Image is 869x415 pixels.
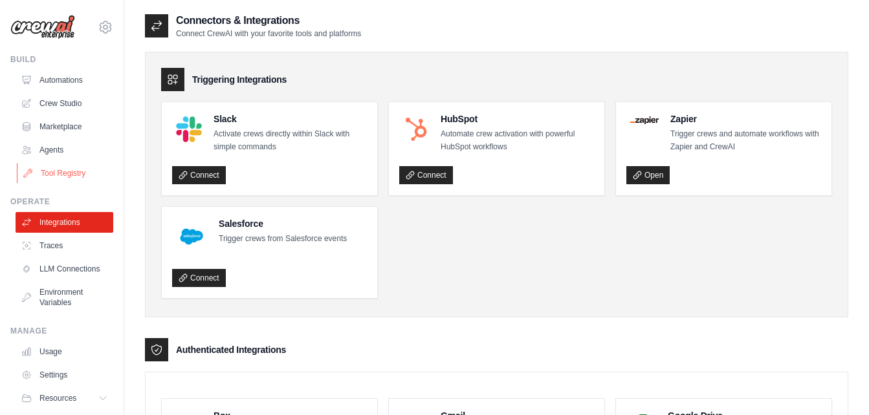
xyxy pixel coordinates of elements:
a: Traces [16,235,113,256]
p: Trigger crews from Salesforce events [219,233,347,246]
span: Resources [39,393,76,403]
h2: Connectors & Integrations [176,13,361,28]
a: Automations [16,70,113,90]
img: Salesforce Logo [176,221,207,252]
h4: Zapier [670,112,821,125]
img: Logo [10,15,75,39]
p: Activate crews directly within Slack with simple commands [214,128,367,153]
div: Build [10,54,113,65]
p: Automate crew activation with powerful HubSpot workflows [441,128,594,153]
h3: Authenticated Integrations [176,343,286,356]
h4: HubSpot [441,112,594,125]
a: Usage [16,341,113,362]
div: Operate [10,197,113,207]
p: Trigger crews and automate workflows with Zapier and CrewAI [670,128,821,153]
a: Integrations [16,212,113,233]
a: Connect [172,269,226,287]
a: Settings [16,365,113,385]
h4: Salesforce [219,217,347,230]
h3: Triggering Integrations [192,73,287,86]
a: LLM Connections [16,259,113,279]
img: Zapier Logo [630,116,659,124]
a: Agents [16,140,113,160]
h4: Slack [214,112,367,125]
a: Open [626,166,670,184]
button: Resources [16,388,113,409]
a: Marketplace [16,116,113,137]
a: Crew Studio [16,93,113,114]
p: Connect CrewAI with your favorite tools and platforms [176,28,361,39]
img: Slack Logo [176,116,202,142]
a: Connect [172,166,226,184]
div: Manage [10,326,113,336]
a: Environment Variables [16,282,113,313]
img: HubSpot Logo [403,116,429,142]
a: Connect [399,166,453,184]
a: Tool Registry [17,163,115,184]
